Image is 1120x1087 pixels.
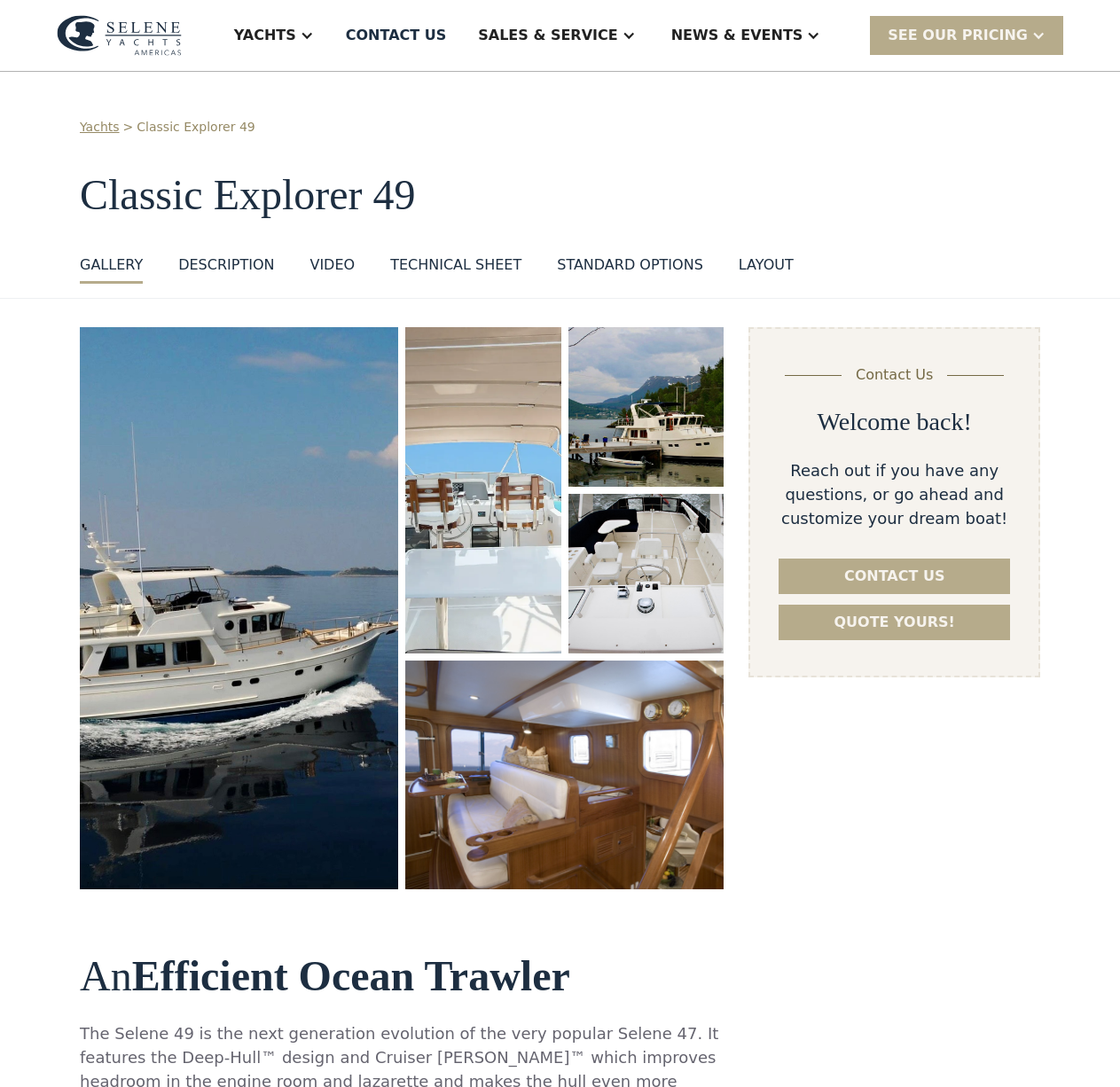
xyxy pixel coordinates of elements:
[390,254,521,284] a: Technical sheet
[405,661,724,889] img: 50 foot motor yacht
[779,605,1010,640] a: Quote yours!
[57,15,182,56] img: logo
[739,254,794,276] div: layout
[346,25,447,46] div: Contact US
[739,254,794,284] a: layout
[80,254,143,284] a: GALLERY
[779,458,1010,530] div: Reach out if you have any questions, or go ahead and customize your dream boat!
[80,327,398,889] img: 50 foot motor yacht
[80,953,724,1000] h2: An
[309,254,355,284] a: VIDEO
[137,118,255,137] a: Classic Explorer 49
[405,661,724,889] a: open lightbox
[557,254,703,284] a: standard options
[80,254,143,276] div: GALLERY
[390,254,521,276] div: Technical sheet
[818,407,972,437] h2: Welcome back!
[178,254,274,284] a: DESCRIPTION
[671,25,803,46] div: News & EVENTS
[132,952,570,999] strong: Efficient Ocean Trawler
[568,494,724,653] img: 50 foot motor yacht
[568,494,724,653] a: open lightbox
[80,172,1040,219] h1: Classic Explorer 49
[856,364,933,386] div: Contact Us
[309,254,355,276] div: VIDEO
[405,327,561,653] a: open lightbox
[234,25,296,46] div: Yachts
[80,327,398,889] a: open lightbox
[478,25,617,46] div: Sales & Service
[80,118,120,137] a: Yachts
[779,559,1010,594] a: Contact us
[568,327,724,487] img: 50 foot motor yacht
[123,118,134,137] div: >
[888,25,1028,46] div: SEE Our Pricing
[557,254,703,276] div: standard options
[178,254,274,276] div: DESCRIPTION
[568,327,724,487] a: open lightbox
[870,16,1063,54] div: SEE Our Pricing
